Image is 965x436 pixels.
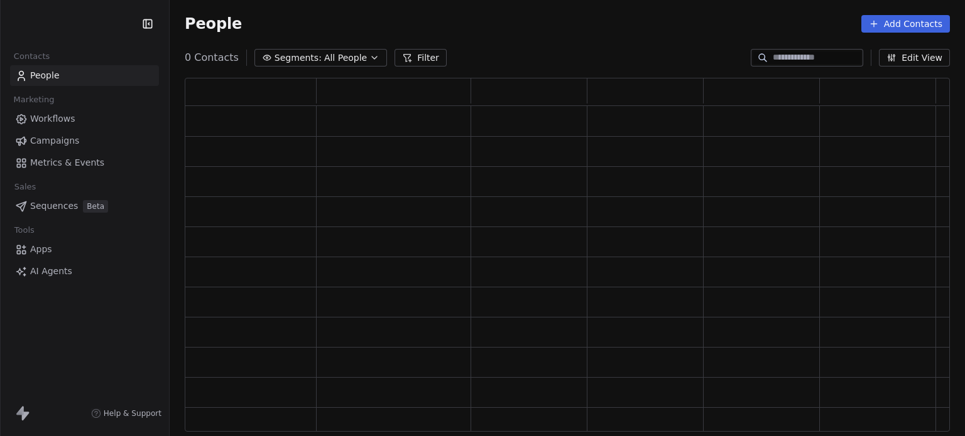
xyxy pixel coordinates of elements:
[9,221,40,240] span: Tools
[10,239,159,260] a: Apps
[324,51,367,65] span: All People
[275,51,322,65] span: Segments:
[10,130,159,151] a: Campaigns
[10,65,159,86] a: People
[30,134,79,147] span: Campaigns
[30,69,60,82] span: People
[861,15,950,33] button: Add Contacts
[10,196,159,216] a: SequencesBeta
[91,408,161,418] a: Help & Support
[10,109,159,129] a: Workflows
[83,200,108,213] span: Beta
[30,156,104,169] span: Metrics & Events
[185,14,242,33] span: People
[30,265,72,278] span: AI Agents
[104,408,161,418] span: Help & Support
[30,199,78,213] span: Sequences
[185,50,239,65] span: 0 Contacts
[10,261,159,282] a: AI Agents
[395,49,447,66] button: Filter
[30,243,52,256] span: Apps
[9,178,41,196] span: Sales
[879,49,950,66] button: Edit View
[10,152,159,173] a: Metrics & Events
[8,90,60,109] span: Marketing
[30,112,75,125] span: Workflows
[8,47,55,66] span: Contacts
